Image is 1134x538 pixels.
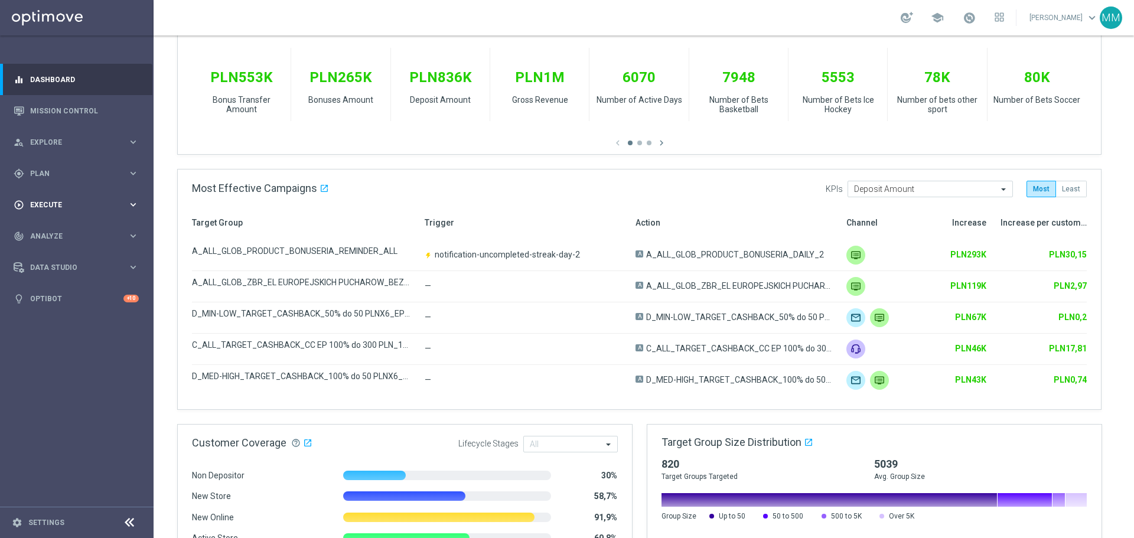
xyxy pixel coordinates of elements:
[14,137,24,148] i: person_search
[30,139,128,146] span: Explore
[1028,9,1100,27] a: [PERSON_NAME]keyboard_arrow_down
[28,519,64,526] a: Settings
[14,168,24,179] i: gps_fixed
[13,263,139,272] button: Data Studio keyboard_arrow_right
[13,75,139,84] button: equalizer Dashboard
[14,262,128,273] div: Data Studio
[13,200,139,210] button: play_circle_outline Execute keyboard_arrow_right
[12,517,22,528] i: settings
[128,262,139,273] i: keyboard_arrow_right
[14,74,24,85] i: equalizer
[13,294,139,304] button: lightbulb Optibot +10
[128,136,139,148] i: keyboard_arrow_right
[1100,6,1122,29] div: MM
[13,169,139,178] button: gps_fixed Plan keyboard_arrow_right
[30,64,139,95] a: Dashboard
[14,200,128,210] div: Execute
[13,231,139,241] button: track_changes Analyze keyboard_arrow_right
[123,295,139,302] div: +10
[128,230,139,242] i: keyboard_arrow_right
[14,283,139,314] div: Optibot
[14,231,128,242] div: Analyze
[30,233,128,240] span: Analyze
[14,64,139,95] div: Dashboard
[128,199,139,210] i: keyboard_arrow_right
[14,137,128,148] div: Explore
[14,95,139,126] div: Mission Control
[14,168,128,179] div: Plan
[30,283,123,314] a: Optibot
[30,201,128,208] span: Execute
[13,138,139,147] button: person_search Explore keyboard_arrow_right
[14,231,24,242] i: track_changes
[30,95,139,126] a: Mission Control
[14,294,24,304] i: lightbulb
[30,170,128,177] span: Plan
[30,264,128,271] span: Data Studio
[128,168,139,179] i: keyboard_arrow_right
[931,11,944,24] span: school
[14,200,24,210] i: play_circle_outline
[1086,11,1099,24] span: keyboard_arrow_down
[13,106,139,116] button: Mission Control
